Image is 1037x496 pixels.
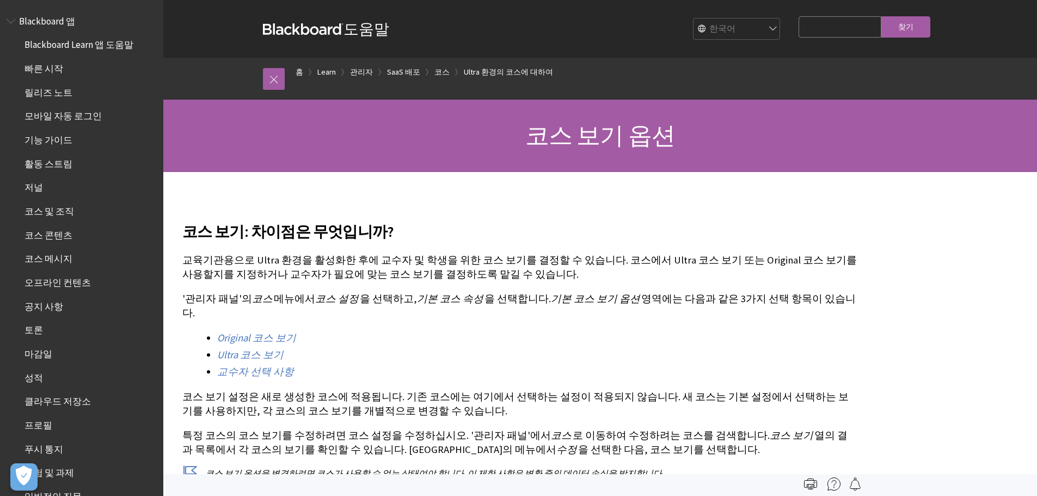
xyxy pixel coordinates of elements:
a: Original 코스 보기 [217,332,296,345]
p: '관리자 패널'의 메뉴에서 을 선택하고, 을 선택합니다. 영역에는 다음과 같은 3가지 선택 항목이 있습니다. [182,292,857,320]
span: 기능 가이드 [24,131,72,145]
span: 시험 및 과제 [24,463,74,478]
p: 특정 코스의 코스 보기를 수정하려면 코스 설정을 수정하십시오. '관리자 패널'에서 로 이동하여 수정하려는 코스를 검색합니다. 열의 결과 목록에서 각 코스의 보기를 확인할 수 ... [182,428,857,457]
select: Site Language Selector [694,19,781,40]
a: SaaS 배포 [387,65,420,79]
span: Blackboard Learn 앱 도움말 [24,36,133,51]
span: 토론 [24,321,43,336]
span: 코스 [551,429,572,442]
span: 코스 콘텐츠 [24,226,72,241]
button: 개방형 기본 설정 [10,463,38,491]
a: 관리자 [350,65,373,79]
span: 성적 [24,369,43,383]
span: 코스 메시지 [24,250,72,265]
h2: 코스 보기: 차이점은 무엇입니까? [182,207,857,243]
a: 홈 [296,65,303,79]
span: 활동 스트림 [24,155,72,169]
span: 코스 보기 [770,429,813,442]
a: 코스 [434,65,450,79]
span: 빠른 시작 [24,59,63,74]
p: 코스 보기 설정은 새로 생성한 코스에 적용됩니다. 기존 코스에는 여기에서 선택하는 설정이 적용되지 않습니다. 새 코스는 기본 설정에서 선택하는 보기를 사용하지만, 각 코스의 ... [182,390,857,418]
p: 코스 보기 옵션을 변경하려면 코스가 사용할 수 없는 상태여야 합니다. 이 제한 사항은 변환 중의 데이터 손실을 방지합니다. [182,467,857,479]
a: Ultra 코스 보기 [217,348,284,362]
a: Blackboard도움말 [263,19,389,39]
span: 수정 [556,443,577,456]
span: 코스 보기 옵션 [525,120,676,150]
span: 코스 및 조직 [24,202,74,217]
span: 기본 코스 보기 옵션 [551,292,640,305]
span: 오프라인 컨텐츠 [24,273,91,288]
img: Print [804,477,817,491]
strong: Blackboard [263,23,343,35]
span: 저널 [24,179,43,193]
p: 교육기관용으로 Ultra 환경을 활성화한 후에 교수자 및 학생을 위한 코스 보기를 결정할 수 있습니다. 코스에서 Ultra 코스 보기 또는 Original 코스 보기를 사용할... [182,253,857,281]
a: 교수자 선택 사항 [217,365,294,378]
input: 찾기 [881,16,930,38]
a: Ultra 환경의 코스에 대하여 [464,65,553,79]
span: 릴리즈 노트 [24,83,72,98]
span: 마감일 [24,345,52,359]
img: Follow this page [849,477,862,491]
span: 기본 코스 속성 [417,292,483,305]
span: 코스 [252,292,273,305]
span: Blackboard 앱 [19,12,75,27]
a: Learn [317,65,336,79]
span: 모바일 자동 로그인 [24,107,102,122]
span: 푸시 통지 [24,440,63,455]
span: 클라우드 저장소 [24,393,91,407]
img: More help [827,477,840,491]
span: 공지 사항 [24,297,63,312]
span: 프로필 [24,416,52,431]
span: 코스 설정 [315,292,359,305]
